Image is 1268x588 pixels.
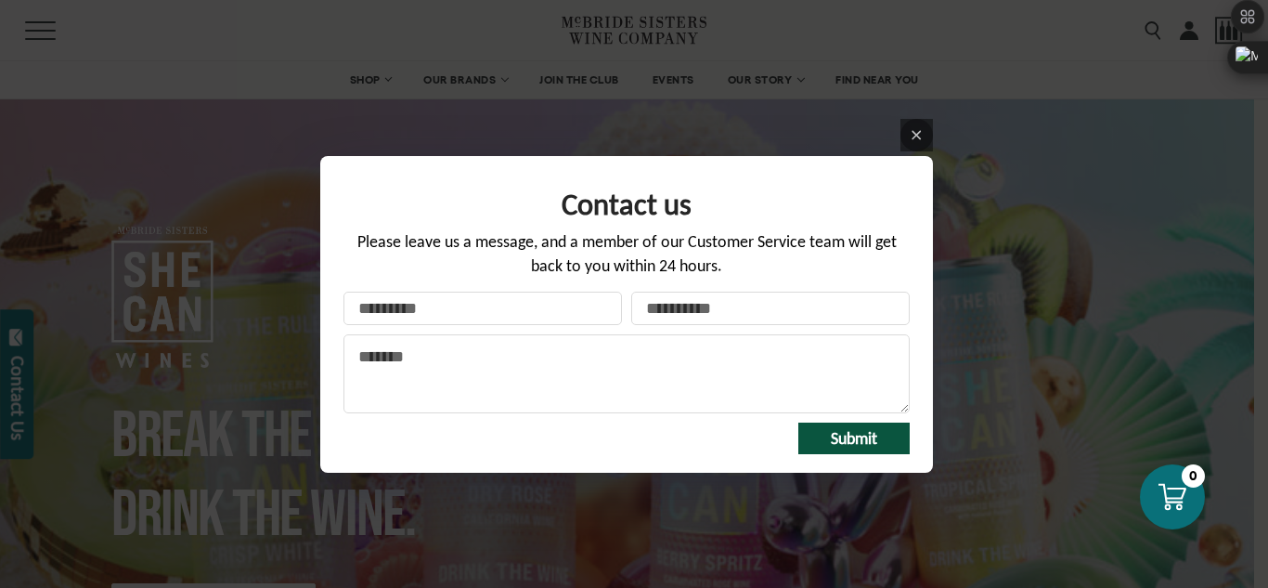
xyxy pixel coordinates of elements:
[343,230,910,291] div: Please leave us a message, and a member of our Customer Service team will get back to you within ...
[1182,464,1205,488] div: 0
[631,292,910,325] input: Your email
[562,186,692,223] span: Contact us
[343,334,910,413] textarea: Message
[343,175,910,230] div: Form title
[343,292,622,325] input: Your name
[798,423,910,454] button: Submit
[831,428,877,449] span: Submit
